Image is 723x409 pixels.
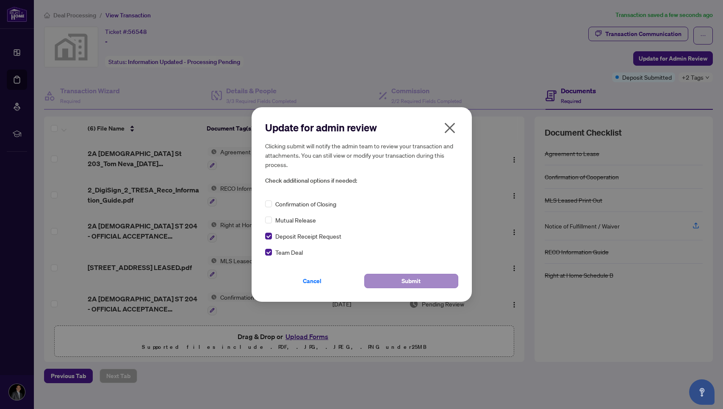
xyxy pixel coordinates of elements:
[364,274,458,288] button: Submit
[265,274,359,288] button: Cancel
[265,176,458,186] span: Check additional options if needed:
[275,231,341,241] span: Deposit Receipt Request
[265,121,458,134] h2: Update for admin review
[275,199,336,209] span: Confirmation of Closing
[303,274,321,288] span: Cancel
[689,379,715,405] button: Open asap
[402,274,421,288] span: Submit
[443,121,457,135] span: close
[275,248,303,257] span: Team Deal
[275,215,316,225] span: Mutual Release
[265,141,458,169] h5: Clicking submit will notify the admin team to review your transaction and attachments. You can st...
